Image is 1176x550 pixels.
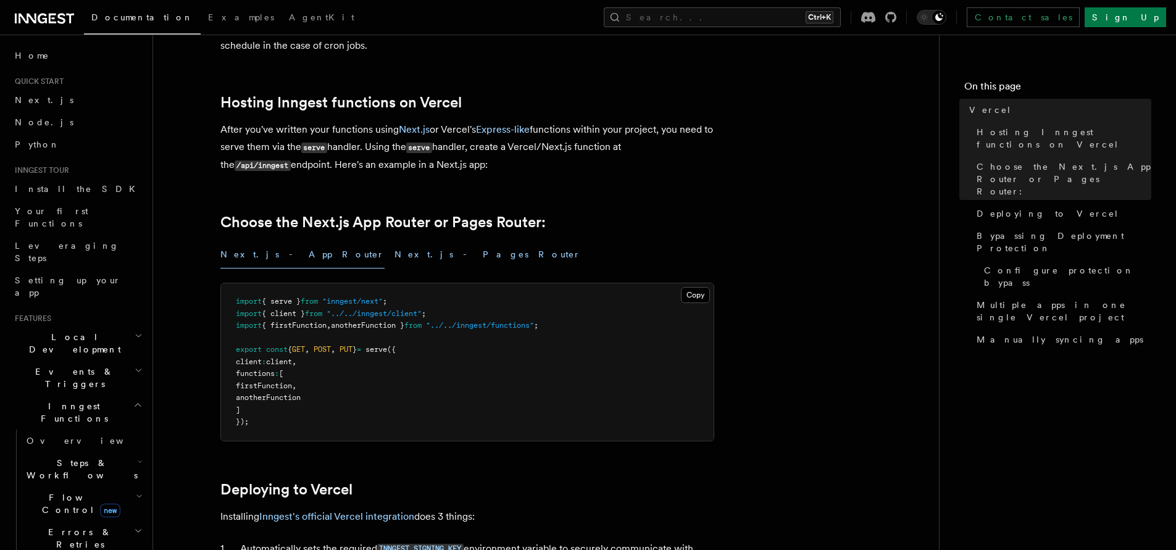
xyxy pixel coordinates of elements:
a: Next.js [10,89,145,111]
span: anotherFunction [236,393,301,402]
span: Install the SDK [15,184,143,194]
p: Inngest will call your functions securely via HTTP request on-demand, whether triggered by an eve... [220,20,714,54]
p: After you've written your functions using or Vercel's functions within your project, you need to ... [220,121,714,174]
span: Events & Triggers [10,365,135,390]
span: { firstFunction [262,321,327,330]
span: "../../inngest/functions" [426,321,534,330]
span: [ [279,369,283,378]
span: Leveraging Steps [15,241,119,263]
span: Bypassing Deployment Protection [977,230,1151,254]
span: , [305,345,309,354]
span: Steps & Workflows [22,457,138,481]
span: Multiple apps in one single Vercel project [977,299,1151,323]
span: Node.js [15,117,73,127]
span: : [262,357,266,366]
a: Sign Up [1085,7,1166,27]
a: Install the SDK [10,178,145,200]
button: Flow Controlnew [22,486,145,521]
span: , [292,381,296,390]
span: import [236,321,262,330]
button: Local Development [10,326,145,360]
span: PUT [340,345,352,354]
span: export [236,345,262,354]
a: Leveraging Steps [10,235,145,269]
span: Flow Control [22,491,136,516]
a: Choose the Next.js App Router or Pages Router: [220,214,546,231]
span: AgentKit [289,12,354,22]
span: "../../inngest/client" [327,309,422,318]
span: Inngest Functions [10,400,133,425]
span: ] [236,406,240,414]
span: Inngest tour [10,165,69,175]
span: Deploying to Vercel [977,207,1119,220]
span: Home [15,49,49,62]
span: : [275,369,279,378]
a: Deploying to Vercel [220,481,352,498]
a: Next.js [399,123,430,135]
span: Choose the Next.js App Router or Pages Router: [977,160,1151,198]
a: Inngest's official Vercel integration [259,510,414,522]
button: Next.js - Pages Router [394,241,581,269]
a: Multiple apps in one single Vercel project [972,294,1151,328]
h4: On this page [964,79,1151,99]
a: Examples [201,4,281,33]
span: Python [15,140,60,149]
a: Your first Functions [10,200,145,235]
span: Configure protection bypass [984,264,1151,289]
span: from [404,321,422,330]
button: Search...Ctrl+K [604,7,841,27]
a: Python [10,133,145,156]
a: Setting up your app [10,269,145,304]
span: }); [236,417,249,426]
span: } [352,345,357,354]
span: POST [314,345,331,354]
a: Node.js [10,111,145,133]
span: import [236,309,262,318]
span: , [292,357,296,366]
code: /api/inngest [235,160,291,171]
span: Documentation [91,12,193,22]
span: Hosting Inngest functions on Vercel [977,126,1151,151]
span: firstFunction [236,381,292,390]
span: Local Development [10,331,135,356]
button: Steps & Workflows [22,452,145,486]
span: "inngest/next" [322,297,383,306]
span: functions [236,369,275,378]
span: { [288,345,292,354]
span: Vercel [969,104,1012,116]
span: new [100,504,120,517]
a: Bypassing Deployment Protection [972,225,1151,259]
a: Hosting Inngest functions on Vercel [220,94,462,111]
button: Toggle dark mode [917,10,946,25]
span: serve [365,345,387,354]
button: Inngest Functions [10,395,145,430]
p: Installing does 3 things: [220,508,714,525]
span: from [301,297,318,306]
a: AgentKit [281,4,362,33]
span: import [236,297,262,306]
span: Manually syncing apps [977,333,1143,346]
span: ; [534,321,538,330]
span: const [266,345,288,354]
span: GET [292,345,305,354]
button: Copy [681,287,710,303]
a: Contact sales [967,7,1080,27]
span: anotherFunction } [331,321,404,330]
a: Overview [22,430,145,452]
a: Documentation [84,4,201,35]
a: Express-like [476,123,530,135]
span: Next.js [15,95,73,105]
span: from [305,309,322,318]
a: Hosting Inngest functions on Vercel [972,121,1151,156]
span: Your first Functions [15,206,88,228]
span: client [236,357,262,366]
a: Vercel [964,99,1151,121]
code: serve [406,143,432,153]
span: Overview [27,436,154,446]
a: Deploying to Vercel [972,202,1151,225]
span: ({ [387,345,396,354]
a: Manually syncing apps [972,328,1151,351]
span: { serve } [262,297,301,306]
code: serve [301,143,327,153]
button: Next.js - App Router [220,241,385,269]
